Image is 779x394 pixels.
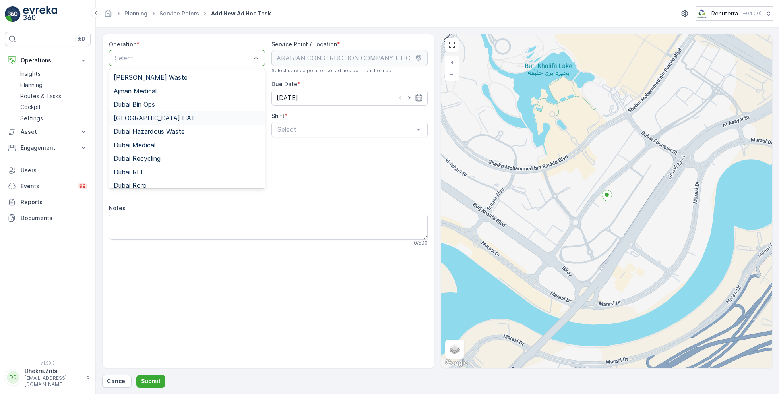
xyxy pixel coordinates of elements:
[124,10,147,17] a: Planning
[5,210,91,226] a: Documents
[5,361,91,365] span: v 1.50.3
[114,87,157,95] span: Ajman Medical
[21,56,75,64] p: Operations
[17,102,91,113] a: Cockpit
[271,90,428,106] input: dd/mm/yyyy
[17,68,91,79] a: Insights
[5,124,91,140] button: Asset
[20,92,61,100] p: Routes & Tasks
[21,166,87,174] p: Users
[443,358,469,368] img: Google
[17,91,91,102] a: Routes & Tasks
[114,128,185,135] span: Dubai Hazardous Waste
[109,41,136,48] label: Operation
[711,10,738,17] p: Renuterra
[141,377,161,385] p: Submit
[5,162,91,178] a: Users
[21,182,73,190] p: Events
[159,10,199,17] a: Service Points
[443,358,469,368] a: Open this area in Google Maps (opens a new window)
[5,52,91,68] button: Operations
[741,10,762,17] p: ( +04:00 )
[5,194,91,210] a: Reports
[114,141,155,149] span: Dubai Medical
[109,205,126,211] label: Notes
[20,81,43,89] p: Planning
[5,178,91,194] a: Events99
[271,112,285,119] label: Shift
[114,74,188,81] span: [PERSON_NAME] Waste
[271,81,297,87] label: Due Date
[450,59,454,66] span: +
[5,367,91,388] button: DDDhekra.Zribi[EMAIL_ADDRESS][DOMAIN_NAME]
[25,375,82,388] p: [EMAIL_ADDRESS][DOMAIN_NAME]
[277,125,414,134] p: Select
[102,375,132,388] button: Cancel
[446,340,463,358] a: Layers
[114,155,161,162] span: Dubai Recycling
[21,128,75,136] p: Asset
[136,375,165,388] button: Submit
[114,182,147,189] span: Dubai Roro
[17,79,91,91] a: Planning
[7,371,19,384] div: DD
[446,68,458,80] a: Zoom Out
[696,9,708,18] img: Screenshot_2024-07-26_at_13.33.01.png
[5,6,21,22] img: logo
[25,367,82,375] p: Dhekra.Zribi
[21,144,75,152] p: Engagement
[23,6,57,22] img: logo_light-DOdMpM7g.png
[79,183,86,189] p: 99
[20,70,41,78] p: Insights
[107,377,127,385] p: Cancel
[114,114,195,122] span: [GEOGRAPHIC_DATA] HAT
[115,53,251,63] p: Select
[77,36,85,42] p: ⌘B
[5,140,91,156] button: Engagement
[271,41,337,48] label: Service Point / Location
[271,68,393,74] span: Select service point or set ad hoc point on the map.
[696,6,773,21] button: Renuterra(+04:00)
[21,198,87,206] p: Reports
[446,56,458,68] a: Zoom In
[21,214,87,222] p: Documents
[20,103,41,111] p: Cockpit
[446,39,458,51] a: View Fullscreen
[209,10,273,17] span: Add New Ad Hoc Task
[20,114,43,122] p: Settings
[414,240,428,246] p: 0 / 500
[114,168,144,176] span: Dubai REL
[271,50,428,66] input: ARABIAN CONSTRUCTION COMPANY L.L.C. - Baccarat Hotel & Residences
[450,71,454,77] span: −
[17,113,91,124] a: Settings
[104,12,112,19] a: Homepage
[114,101,155,108] span: Dubai Bin Ops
